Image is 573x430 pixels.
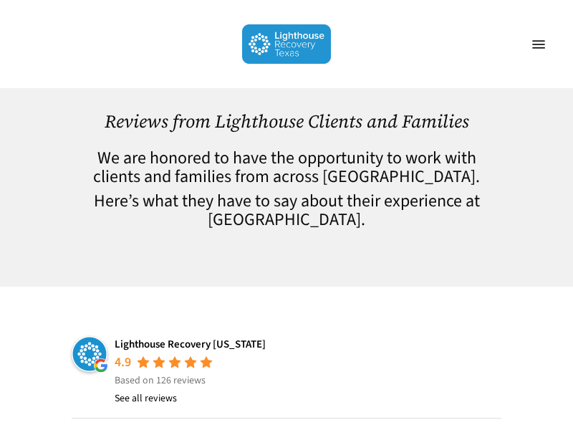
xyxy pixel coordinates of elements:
img: Lighthouse Recovery Texas [242,24,332,64]
div: 4.9 [115,354,131,371]
a: Navigation Menu [524,37,553,52]
img: Lighthouse Recovery Texas [72,336,107,372]
h4: Here’s what they have to say about their experience at [GEOGRAPHIC_DATA]. [72,192,501,229]
a: Lighthouse Recovery [US_STATE] [115,337,266,352]
span: Based on 126 reviews [115,373,206,388]
a: See all reviews [115,390,177,407]
h4: We are honored to have the opportunity to work with clients and families from across [GEOGRAPHIC_... [72,149,501,186]
h1: Reviews from Lighthouse Clients and Families [72,111,501,132]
